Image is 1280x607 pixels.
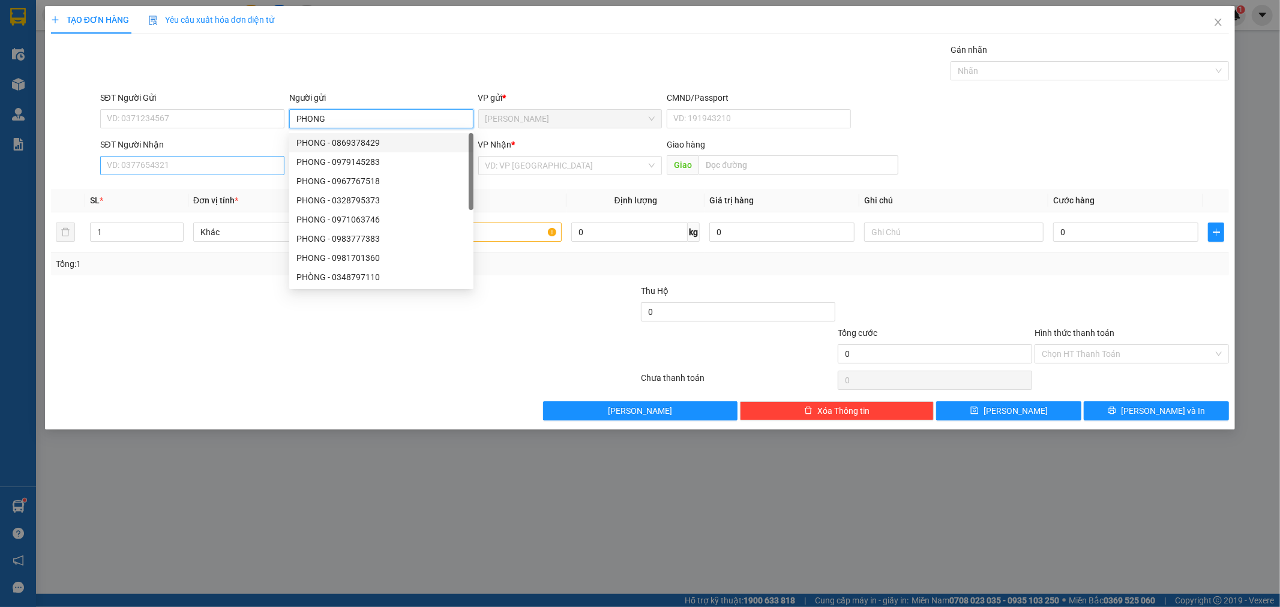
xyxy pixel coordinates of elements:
[709,196,754,205] span: Giá trị hàng
[1201,6,1235,40] button: Close
[688,223,700,242] span: kg
[137,46,201,55] b: [DOMAIN_NAME]
[166,15,195,44] img: logo.jpg
[740,401,934,420] button: deleteXóa Thông tin
[296,213,466,226] div: PHONG - 0971063746
[289,152,473,172] div: PHONG - 0979145283
[56,223,75,242] button: delete
[148,15,275,25] span: Yêu cầu xuất hóa đơn điện tử
[97,17,135,95] b: BIÊN NHẬN GỬI HÀNG
[667,140,705,149] span: Giao hàng
[1213,17,1223,27] span: close
[289,133,473,152] div: PHONG - 0869378429
[289,91,473,104] div: Người gửi
[864,223,1044,242] input: Ghi Chú
[289,210,473,229] div: PHONG - 0971063746
[296,175,466,188] div: PHONG - 0967767518
[1035,328,1114,338] label: Hình thức thanh toán
[137,57,201,72] li: (c) 2017
[970,406,979,416] span: save
[296,194,466,207] div: PHONG - 0328795373
[15,15,75,75] img: logo.jpg
[296,271,466,284] div: PHÒNG - 0348797110
[289,229,473,248] div: PHONG - 0983777383
[1084,401,1229,420] button: printer[PERSON_NAME] và In
[478,140,512,149] span: VP Nhận
[296,251,466,265] div: PHONG - 0981701360
[936,401,1081,420] button: save[PERSON_NAME]
[709,223,855,242] input: 0
[641,286,669,296] span: Thu Hộ
[289,268,473,287] div: PHÒNG - 0348797110
[984,404,1048,417] span: [PERSON_NAME]
[543,401,738,420] button: [PERSON_NAME]
[1053,196,1095,205] span: Cước hàng
[289,248,473,268] div: PHONG - 0981701360
[100,138,284,151] div: SĐT Người Nhận
[640,371,837,392] div: Chưa thanh toán
[817,404,870,417] span: Xóa Thông tin
[699,155,898,175] input: Dọc đường
[296,136,466,149] div: PHONG - 0869378429
[289,191,473,210] div: PHONG - 0328795373
[1209,227,1224,237] span: plus
[1121,404,1205,417] span: [PERSON_NAME] và In
[859,189,1048,212] th: Ghi chú
[56,257,494,271] div: Tổng: 1
[608,404,672,417] span: [PERSON_NAME]
[1208,223,1224,242] button: plus
[296,155,466,169] div: PHONG - 0979145283
[614,196,657,205] span: Định lượng
[289,172,473,191] div: PHONG - 0967767518
[200,223,365,241] span: Khác
[148,16,158,25] img: icon
[1108,406,1116,416] span: printer
[951,45,987,55] label: Gán nhãn
[838,328,877,338] span: Tổng cước
[193,196,238,205] span: Đơn vị tính
[296,232,466,245] div: PHONG - 0983777383
[51,15,129,25] span: TẠO ĐƠN HÀNG
[51,16,59,24] span: plus
[100,91,284,104] div: SĐT Người Gửi
[667,155,699,175] span: Giao
[804,406,813,416] span: delete
[478,91,663,104] div: VP gửi
[485,110,655,128] span: Lê Hồng Phong
[90,196,100,205] span: SL
[667,91,851,104] div: CMND/Passport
